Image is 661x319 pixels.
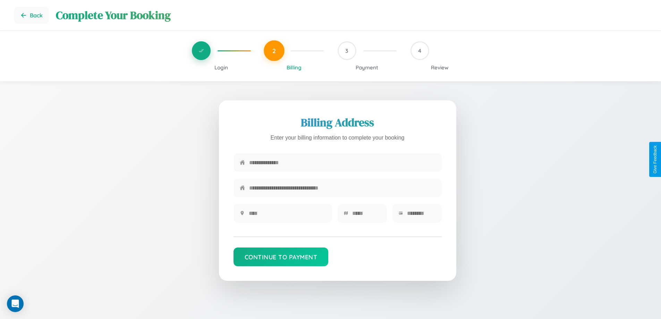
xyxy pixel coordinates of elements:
span: 3 [345,47,348,54]
span: Login [214,64,228,71]
div: Give Feedback [653,145,658,174]
div: Open Intercom Messenger [7,295,24,312]
span: 2 [272,47,276,54]
p: Enter your billing information to complete your booking [234,133,442,143]
h2: Billing Address [234,115,442,130]
button: Continue to Payment [234,247,329,266]
span: 4 [418,47,421,54]
span: Payment [356,64,378,71]
span: Billing [287,64,302,71]
h1: Complete Your Booking [56,8,647,23]
span: Review [431,64,449,71]
button: Go back [14,7,49,24]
